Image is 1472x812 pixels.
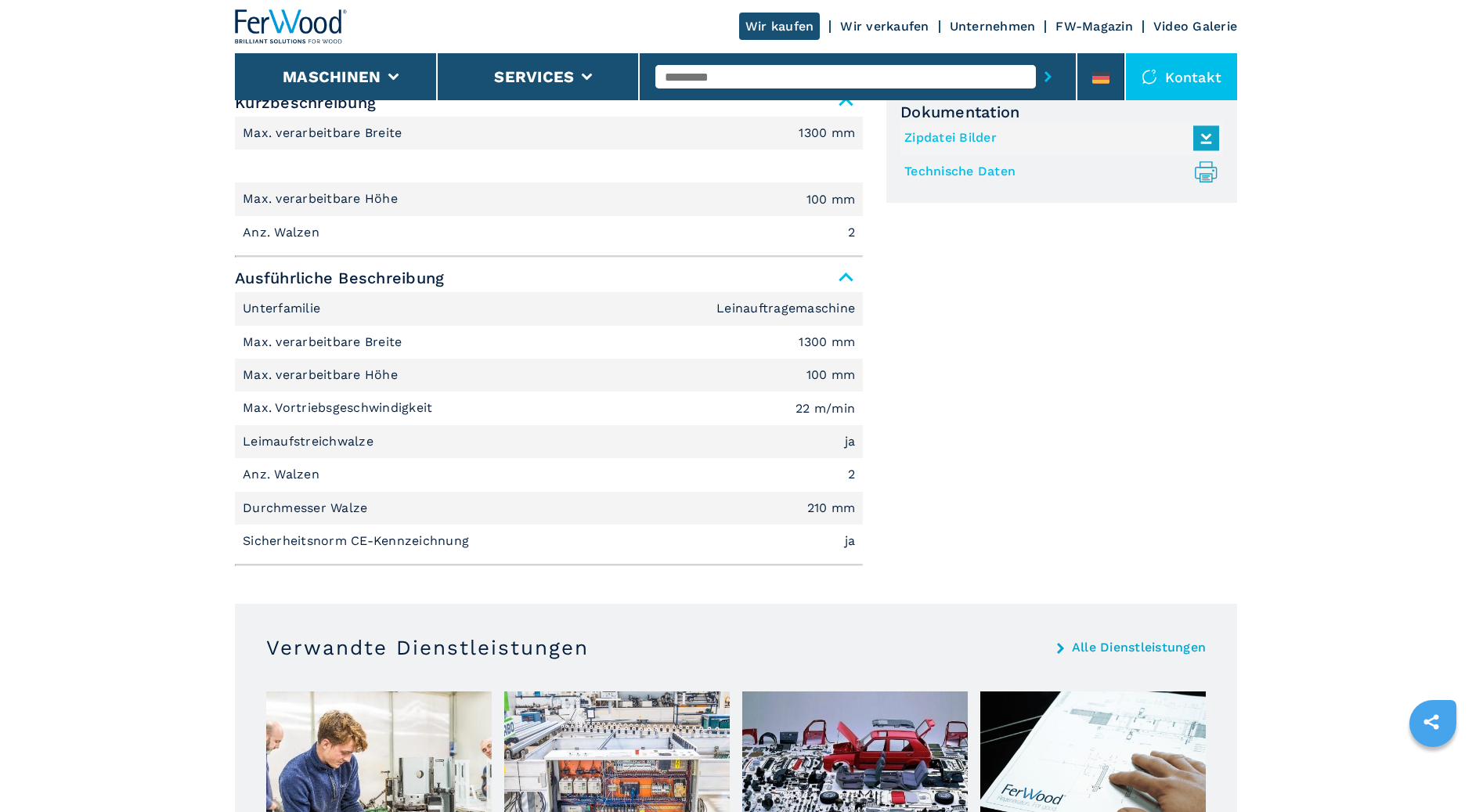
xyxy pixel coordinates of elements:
img: Kontakt [1142,69,1157,85]
p: Anz. Walzen [243,466,323,483]
div: Kontakt [1126,53,1237,100]
p: Max. verarbeitbare Höhe [243,190,402,208]
div: Kurzbeschreibung [235,117,863,250]
em: 100 mm [806,193,856,206]
p: Anz. Walzen [243,224,323,241]
em: ja [845,535,856,547]
a: Technische Daten [904,159,1211,185]
em: 100 mm [806,369,856,381]
em: ja [845,435,856,448]
span: Dokumentation [900,103,1223,121]
p: Max. verarbeitbare Breite [243,125,406,142]
p: Max. verarbeitbare Höhe [243,366,402,384]
iframe: Chat [1405,742,1460,800]
a: sharethis [1412,702,1451,742]
button: submit-button [1036,59,1060,95]
a: FW-Magazin [1055,19,1133,34]
p: Leimaufstreichwalze [243,433,377,450]
em: 2 [848,468,855,481]
p: Max. Vortriebsgeschwindigkeit [243,399,437,417]
button: Maschinen [283,67,381,86]
em: Leinauftragemaschine [716,302,855,315]
a: Alle Dienstleistungen [1072,641,1206,654]
img: Ferwood [235,9,348,44]
em: 22 m/min [796,402,855,415]
p: Unterfamilie [243,300,324,317]
a: Unternehmen [950,19,1036,34]
em: 1300 mm [799,127,855,139]
p: Durchmesser Walze [243,500,372,517]
em: 1300 mm [799,336,855,348]
em: 210 mm [807,502,856,514]
a: Wir kaufen [739,13,821,40]
div: Kurzbeschreibung [235,292,863,558]
span: Kurzbeschreibung [235,88,863,117]
span: Ausführliche Beschreibung [235,264,863,292]
a: Wir verkaufen [840,19,929,34]
p: Sicherheitsnorm CE-Kennzeichnung [243,532,473,550]
h3: Verwandte Dienstleistungen [266,635,589,660]
a: Zipdatei Bilder [904,125,1211,151]
p: Max. verarbeitbare Breite [243,334,406,351]
a: Video Galerie [1153,19,1237,34]
em: 2 [848,226,855,239]
button: Services [494,67,574,86]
